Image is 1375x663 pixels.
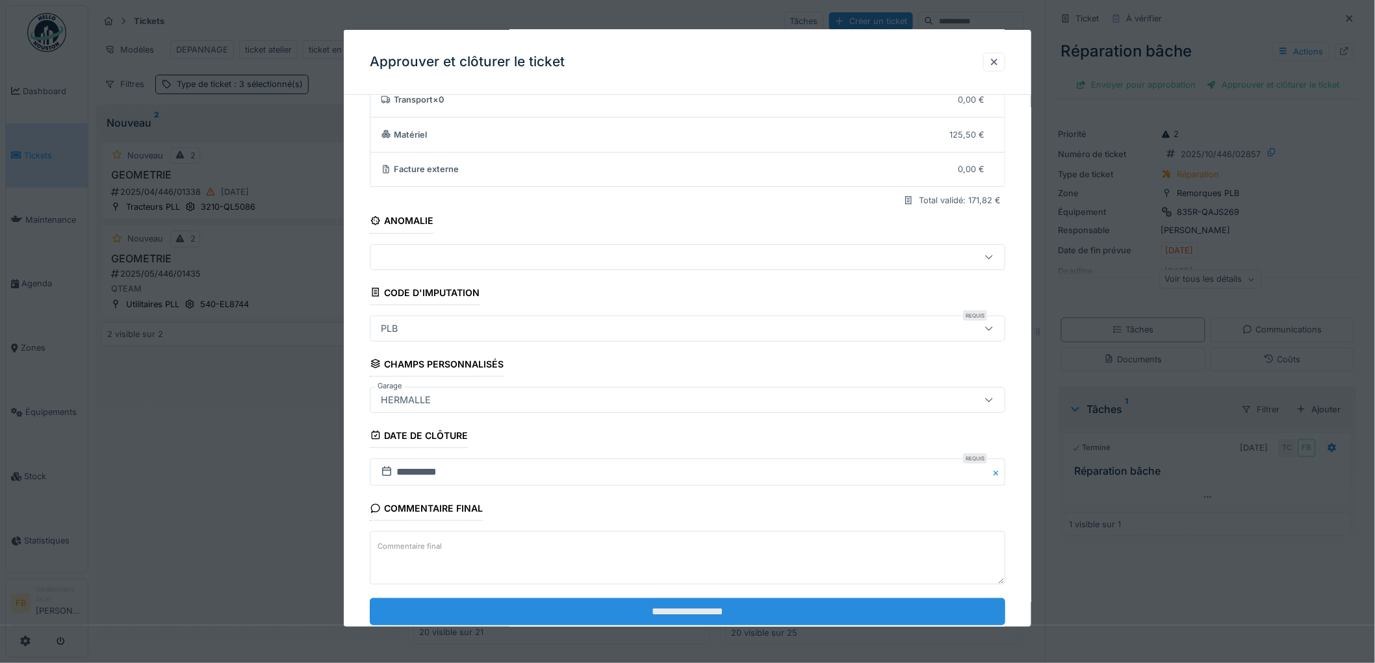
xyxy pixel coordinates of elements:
[370,426,468,448] div: Date de clôture
[370,283,480,305] div: Code d'imputation
[375,381,405,392] label: Garage
[991,458,1005,486] button: Close
[376,321,403,336] div: PLB
[381,163,948,175] div: Facture externe
[375,538,444,555] label: Commentaire final
[376,157,999,181] summary: Facture externe0,00 €
[376,88,999,112] summary: Transport×00,00 €
[370,211,433,233] div: Anomalie
[381,128,940,140] div: Matériel
[958,163,984,175] div: 0,00 €
[370,54,565,70] h3: Approuver et clôturer le ticket
[919,194,1001,206] div: Total validé: 171,82 €
[376,393,436,407] div: HERMALLE
[376,123,999,147] summary: Matériel125,50 €
[958,94,984,106] div: 0,00 €
[949,128,984,140] div: 125,50 €
[370,499,483,521] div: Commentaire final
[370,355,504,377] div: Champs personnalisés
[381,94,948,106] div: Transport × 0
[963,310,987,321] div: Requis
[963,453,987,464] div: Requis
